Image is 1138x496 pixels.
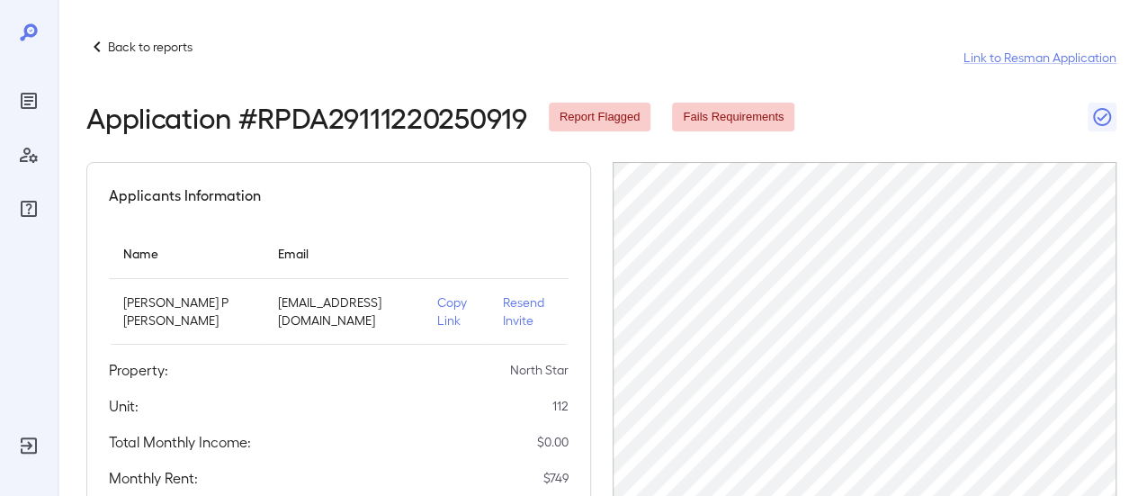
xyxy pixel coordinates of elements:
h5: Property: [109,359,168,381]
th: Email [264,228,423,279]
span: Fails Requirements [672,109,794,126]
p: [PERSON_NAME] P [PERSON_NAME] [123,293,249,329]
h5: Total Monthly Income: [109,431,251,453]
button: Close Report [1088,103,1116,131]
p: Resend Invite [503,293,553,329]
div: Reports [14,86,43,115]
table: simple table [109,228,569,345]
a: Link to Resman Application [963,49,1116,67]
p: Copy Link [437,293,474,329]
p: $ 0.00 [537,433,569,451]
h2: Application # RPDA29111220250919 [86,101,527,133]
div: Log Out [14,431,43,460]
h5: Unit: [109,395,139,417]
p: $ 749 [543,469,569,487]
div: Manage Users [14,140,43,169]
p: North Star [510,361,569,379]
p: Back to reports [108,38,193,56]
th: Name [109,228,264,279]
p: 112 [552,397,569,415]
p: [EMAIL_ADDRESS][DOMAIN_NAME] [278,293,408,329]
h5: Applicants Information [109,185,261,206]
h5: Monthly Rent: [109,467,198,489]
div: FAQ [14,194,43,223]
span: Report Flagged [549,109,651,126]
